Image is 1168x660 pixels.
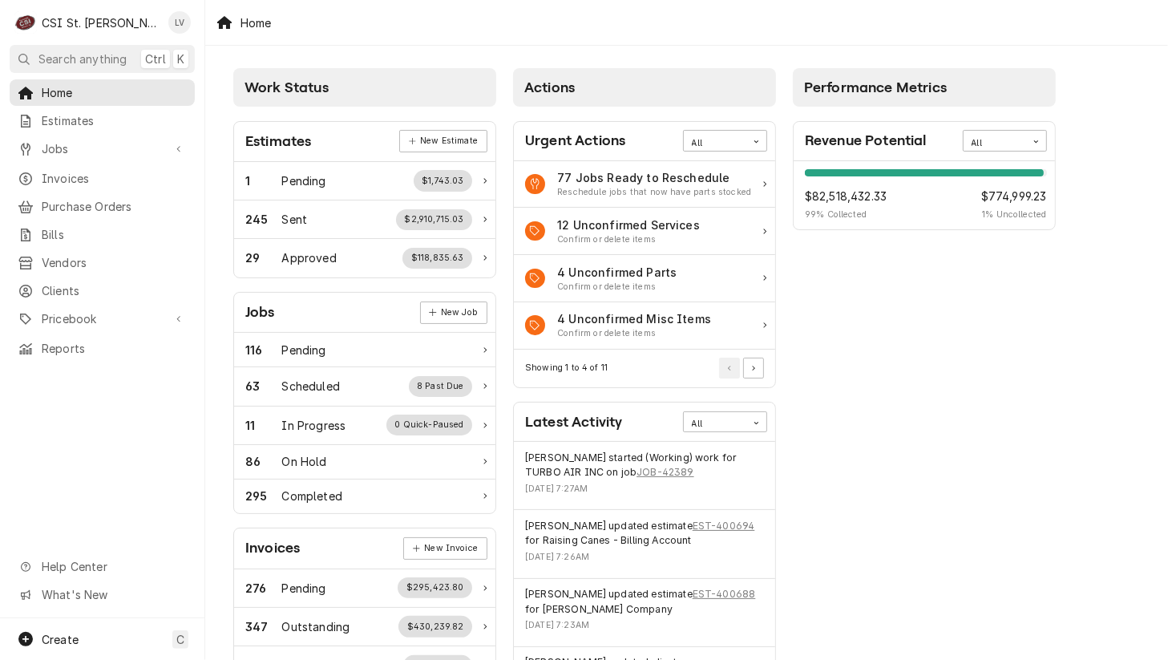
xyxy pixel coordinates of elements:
div: LV [168,11,191,34]
div: Card Data [234,162,495,277]
div: Event Details [525,451,764,501]
div: Revenue Potential [794,161,1055,230]
div: Card Column Content [793,107,1056,275]
a: Work Status [234,162,495,200]
a: JOB-42389 [637,465,693,480]
div: Work Status Count [245,249,282,266]
div: Action Item Title [557,217,700,233]
div: Pagination Controls [717,358,765,379]
div: Card Header [234,528,495,569]
a: Action Item [514,161,775,209]
div: Lisa Vestal's Avatar [168,11,191,34]
div: Card Title [245,131,311,152]
div: Card Data [794,161,1055,230]
a: EST-400688 [693,587,756,601]
a: Estimates [10,107,195,134]
a: Go to Help Center [10,553,195,580]
div: Card Header [234,122,495,162]
span: Performance Metrics [804,79,947,95]
div: Work Status Title [282,342,326,358]
div: Work Status Supplemental Data [402,248,472,269]
a: Purchase Orders [10,193,195,220]
div: Card Title [245,302,275,323]
div: Card Header [794,122,1055,161]
div: Card Column Header [233,68,496,107]
div: Event Timestamp [525,483,764,496]
div: Action Item [514,302,775,350]
div: C [14,11,37,34]
div: Work Status [234,569,495,608]
div: Work Status Title [282,211,308,228]
span: C [176,631,184,648]
div: Event String [525,519,764,549]
div: Event Details [525,519,764,569]
a: New Invoice [403,537,487,560]
a: Go to Pricebook [10,306,195,332]
div: Card Column Header [793,68,1056,107]
div: Work Status Title [282,488,342,504]
a: Work Status [234,480,495,513]
div: Revenue Potential Collected [805,188,887,221]
div: Card: Urgent Actions [513,121,776,388]
div: Work Status Title [282,172,326,189]
div: Work Status Title [282,378,340,395]
span: Pricebook [42,310,163,327]
span: Home [42,84,187,101]
div: Card Column Header [513,68,776,107]
a: Vendors [10,249,195,276]
span: What's New [42,586,185,603]
div: Work Status [234,407,495,445]
div: Action Item Suggestion [557,186,751,199]
div: Work Status Title [282,618,350,635]
div: Action Item Suggestion [557,327,711,340]
div: Event Timestamp [525,619,764,632]
a: Invoices [10,165,195,192]
div: Work Status Supplemental Data [398,616,472,637]
div: Card Data Filter Control [683,411,767,432]
div: Event [514,579,775,647]
div: All [692,137,738,150]
span: $774,999.23 [981,188,1047,204]
div: Card Link Button [399,130,487,152]
span: Create [42,633,79,646]
span: Ctrl [145,51,166,67]
div: Work Status [234,608,495,646]
div: Card Data Filter Control [963,130,1047,151]
div: Work Status Count [245,417,282,434]
span: Purchase Orders [42,198,187,215]
div: Work Status Count [245,580,282,597]
span: 1 % Uncollected [981,209,1047,221]
div: All [972,137,1018,150]
span: Clients [42,282,187,299]
div: CSI St. Louis's Avatar [14,11,37,34]
button: Search anythingCtrlK [10,45,195,73]
div: Card: Revenue Potential [793,121,1056,231]
div: Action Item Suggestion [557,281,677,294]
div: Work Status Supplemental Data [386,415,472,435]
div: Work Status Supplemental Data [409,376,473,397]
div: Event String [525,587,764,617]
div: Work Status Count [245,211,282,228]
span: 99 % Collected [805,209,887,221]
span: Search anything [38,51,127,67]
div: Current Page Details [525,362,608,375]
a: Work Status [234,333,495,367]
div: Card: Jobs [233,292,496,514]
div: Card Data Filter Control [683,130,767,151]
div: Event Timestamp [525,551,764,564]
button: Go to Next Page [743,358,764,379]
div: Event String [525,451,764,480]
a: Action Item [514,255,775,302]
span: Reports [42,340,187,357]
div: Work Status Supplemental Data [414,170,472,191]
div: Revenue Potential Details [805,169,1047,221]
div: Card Footer: Pagination [514,350,775,387]
span: Help Center [42,558,185,575]
div: Work Status Title [282,580,326,597]
a: Go to What's New [10,581,195,608]
div: Action Item Title [557,310,711,327]
span: Work Status [245,79,329,95]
